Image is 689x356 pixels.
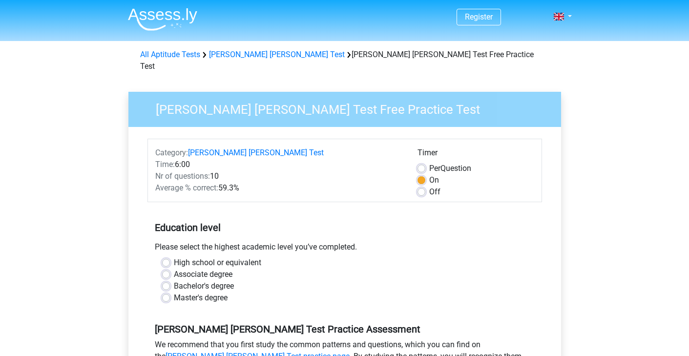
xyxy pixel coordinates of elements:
[155,148,188,157] span: Category:
[429,174,439,186] label: On
[174,257,261,269] label: High school or equivalent
[209,50,345,59] a: [PERSON_NAME] [PERSON_NAME] Test
[188,148,324,157] a: [PERSON_NAME] [PERSON_NAME] Test
[148,170,410,182] div: 10
[155,183,218,192] span: Average % correct:
[418,147,534,163] div: Timer
[155,171,210,181] span: Nr of questions:
[136,49,553,72] div: [PERSON_NAME] [PERSON_NAME] Test Free Practice Test
[174,292,228,304] label: Master's degree
[429,186,440,198] label: Off
[144,98,554,117] h3: [PERSON_NAME] [PERSON_NAME] Test Free Practice Test
[155,160,175,169] span: Time:
[148,159,410,170] div: 6:00
[128,8,197,31] img: Assessly
[155,323,535,335] h5: [PERSON_NAME] [PERSON_NAME] Test Practice Assessment
[147,241,542,257] div: Please select the highest academic level you’ve completed.
[140,50,200,59] a: All Aptitude Tests
[155,218,535,237] h5: Education level
[429,164,440,173] span: Per
[174,269,232,280] label: Associate degree
[174,280,234,292] label: Bachelor's degree
[148,182,410,194] div: 59.3%
[465,12,493,21] a: Register
[429,163,471,174] label: Question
